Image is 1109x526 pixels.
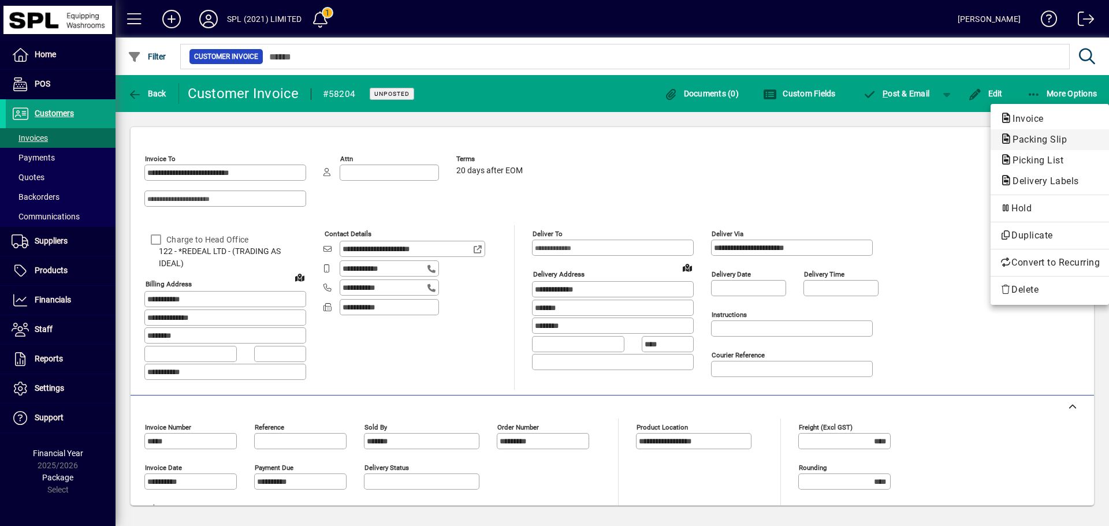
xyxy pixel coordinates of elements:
[1000,229,1100,243] span: Duplicate
[1000,113,1050,124] span: Invoice
[1000,256,1100,270] span: Convert to Recurring
[1000,283,1100,297] span: Delete
[1000,155,1069,166] span: Picking List
[1000,202,1100,215] span: Hold
[1000,134,1073,145] span: Packing Slip
[1000,176,1085,186] span: Delivery Labels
